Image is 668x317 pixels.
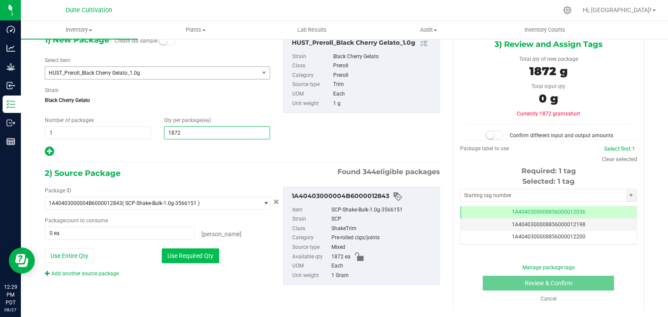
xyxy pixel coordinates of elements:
[49,70,247,76] span: HUST_Preroll_Black Cherry Gelato_1.0g
[568,111,580,117] span: short
[4,283,17,307] p: 12:29 PM PDT
[333,71,435,80] div: Preroll
[201,231,241,238] span: [PERSON_NAME]
[331,215,435,224] div: SCP
[9,248,35,274] iframe: Resource center
[331,224,435,234] div: ShakeTrim
[331,261,435,271] div: Each
[66,7,112,14] span: Dune Cultivation
[292,61,331,71] label: Class
[602,156,637,162] a: Clear selected
[333,80,435,89] div: Trim
[531,83,565,89] span: Total input qty
[292,99,331,109] label: Unit weight
[333,61,435,71] div: Preroll
[460,145,509,152] span: Package label to use
[487,21,603,39] a: Inventory Counts
[539,92,558,106] span: 0 g
[258,197,269,209] span: select
[45,86,59,94] label: Strain
[45,227,194,239] input: 0 ea
[337,167,440,177] span: Found eligible packages
[45,218,108,224] span: Package to consume
[461,189,626,201] input: Starting tag number
[522,177,574,185] span: Selected: 1 tag
[541,296,557,302] a: Cancel
[517,111,580,117] span: Currently 1872 grams
[292,243,330,252] label: Source type
[292,38,435,49] div: HUST_Preroll_Black Cherry Gelato_1.0g
[164,117,211,123] span: Qty per package
[333,52,435,62] div: Black Cherry Gelato
[583,7,651,13] span: Hi, [GEOGRAPHIC_DATA]!
[292,192,435,202] div: 1A40403000004B6000012843
[45,33,109,46] span: 1) New Package
[7,119,15,127] inline-svg: Outbound
[7,25,15,34] inline-svg: Dashboard
[137,21,254,39] a: Plants
[254,21,371,39] a: Lab Results
[512,221,585,228] span: 1A4040300008856000012198
[45,117,94,123] span: Number of packages
[494,38,603,51] span: 3) Review and Assign Tags
[286,26,338,34] span: Lab Results
[7,100,15,109] inline-svg: Inventory
[363,168,376,176] span: 344
[138,26,254,34] span: Plants
[45,271,119,277] a: Add another source package
[562,6,573,14] div: Manage settings
[292,271,330,281] label: Unit weight
[512,209,585,215] span: 1A4040300008856000012036
[258,67,269,79] span: select
[45,127,150,139] input: 1
[7,137,15,146] inline-svg: Reports
[371,26,486,34] span: Audit
[331,243,435,252] div: Mixed
[333,89,435,99] div: Each
[292,89,331,99] label: UOM
[7,63,15,71] inline-svg: Grow
[45,167,120,180] span: 2) Source Package
[513,26,577,34] span: Inventory Counts
[522,264,574,271] a: Manage package tags
[292,261,330,271] label: UOM
[331,252,351,262] span: 1872 ea
[333,99,435,109] div: 1 g
[604,145,635,152] a: Select first 1
[202,117,211,123] span: (ea)
[162,248,219,263] button: Use Required Qty
[115,34,157,47] label: Create lab sample
[65,218,79,224] span: count
[292,52,331,62] label: Strain
[21,21,137,39] a: Inventory
[483,276,614,291] button: Review & Confirm
[49,200,122,206] span: 1A40403000004B6000012843
[331,233,435,243] div: Pre-rolled cigs/joints
[519,56,578,62] span: Total qty of new package
[4,307,17,313] p: 08/27
[21,26,137,34] span: Inventory
[271,196,282,208] button: Cancel button
[292,71,331,80] label: Category
[292,224,330,234] label: Class
[510,132,613,139] span: Confirm different input and output amounts
[331,271,435,281] div: 1 Gram
[45,150,54,156] span: Add new output
[626,189,637,201] span: select
[7,44,15,53] inline-svg: Analytics
[292,205,330,215] label: Item
[292,215,330,224] label: Strain
[370,21,487,39] a: Audit
[529,64,568,78] span: 1872 g
[45,94,270,107] span: Black Cherry Gelato
[331,205,435,215] div: SCP-Shake-Bulk-1.0g-3566151
[292,233,330,243] label: Category
[45,248,94,263] button: Use Entire Qty
[45,188,71,194] span: Package ID
[292,80,331,89] label: Source type
[292,252,330,262] label: Available qty
[521,167,576,175] span: Required: 1 tag
[122,200,200,206] span: ( SCP-Shake-Bulk-1.0g-3566151 )
[7,81,15,90] inline-svg: Inbound
[45,56,70,64] label: Select Item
